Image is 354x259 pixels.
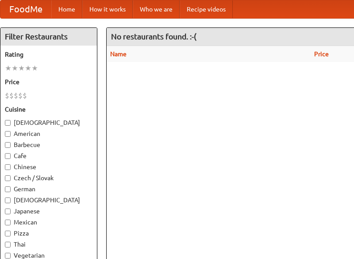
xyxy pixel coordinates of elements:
a: Name [110,50,127,58]
input: Cafe [5,153,11,159]
label: Japanese [5,207,92,216]
input: Vegetarian [5,253,11,259]
li: ★ [18,63,25,73]
li: ★ [12,63,18,73]
a: Who we are [133,0,180,18]
li: ★ [31,63,38,73]
a: Recipe videos [180,0,233,18]
label: American [5,129,92,138]
label: Chinese [5,162,92,171]
label: Pizza [5,229,92,238]
label: Barbecue [5,140,92,149]
li: $ [18,91,23,101]
li: $ [14,91,18,101]
label: Mexican [5,218,92,227]
input: Japanese [5,209,11,214]
li: $ [9,91,14,101]
input: American [5,131,11,137]
li: ★ [5,63,12,73]
a: Price [314,50,329,58]
label: Czech / Slovak [5,174,92,182]
a: How it works [82,0,133,18]
h5: Price [5,77,92,86]
input: Barbecue [5,142,11,148]
label: German [5,185,92,193]
a: Home [51,0,82,18]
input: [DEMOGRAPHIC_DATA] [5,120,11,126]
ng-pluralize: No restaurants found. :-( [111,32,196,41]
label: [DEMOGRAPHIC_DATA] [5,118,92,127]
input: German [5,186,11,192]
li: $ [23,91,27,101]
h4: Filter Restaurants [0,28,97,46]
input: Chinese [5,164,11,170]
input: Pizza [5,231,11,236]
label: [DEMOGRAPHIC_DATA] [5,196,92,205]
li: $ [5,91,9,101]
input: [DEMOGRAPHIC_DATA] [5,197,11,203]
input: Thai [5,242,11,247]
li: ★ [25,63,31,73]
label: Thai [5,240,92,249]
input: Czech / Slovak [5,175,11,181]
a: FoodMe [0,0,51,18]
h5: Rating [5,50,92,59]
input: Mexican [5,220,11,225]
label: Cafe [5,151,92,160]
h5: Cuisine [5,105,92,114]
